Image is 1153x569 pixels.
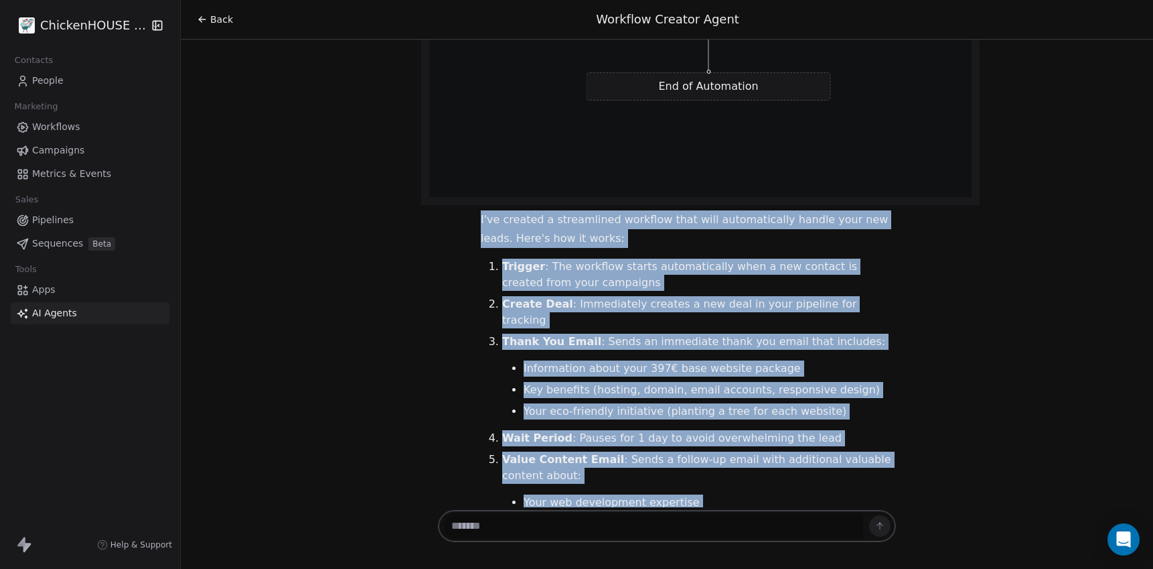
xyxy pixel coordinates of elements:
[21,35,32,46] img: website_grey.svg
[97,540,172,550] a: Help & Support
[502,298,573,310] strong: Create Deal
[16,14,143,37] button: ChickenHOUSE snc
[70,79,102,88] div: Dominio
[11,116,169,138] a: Workflows
[40,17,147,34] span: ChickenHOUSE snc
[502,335,601,348] strong: Thank You Email
[11,139,169,162] a: Campaigns
[149,79,222,88] div: Keyword (traffico)
[524,361,896,377] li: Information about your 397€ base website package
[19,17,35,34] img: 4.jpg
[502,260,545,273] strong: Trigger
[88,237,115,251] span: Beta
[37,21,66,32] div: v 4.0.25
[11,233,169,255] a: SequencesBeta
[9,50,59,70] span: Contacts
[56,78,66,88] img: tab_domain_overview_orange.svg
[32,143,84,157] span: Campaigns
[11,302,169,324] a: AI Agents
[11,279,169,301] a: Apps
[502,296,896,328] li: : Immediately creates a new deal in your pipeline for tracking
[596,12,739,26] span: Workflow Creator Agent
[502,259,896,291] li: : The workflow starts automatically when a new contact is created from your campaigns
[502,432,572,444] strong: Wait Period
[11,163,169,185] a: Metrics & Events
[524,382,896,398] li: Key benefits (hosting, domain, email accounts, responsive design)
[110,540,172,550] span: Help & Support
[135,78,145,88] img: tab_keywords_by_traffic_grey.svg
[524,403,896,420] li: Your eco-friendly initiative (planting a tree for each website)
[32,120,80,134] span: Workflows
[11,209,169,231] a: Pipelines
[9,97,64,117] span: Marketing
[502,430,896,446] li: : Pauses for 1 day to avoid overwhelming the lead
[32,213,74,227] span: Pipelines
[502,334,896,420] li: : Sends an immediate thank you email that includes:
[32,306,77,320] span: AI Agents
[32,74,64,88] span: People
[11,70,169,92] a: People
[210,13,233,26] span: Back
[21,21,32,32] img: logo_orange.svg
[32,167,111,181] span: Metrics & Events
[9,259,42,279] span: Tools
[502,453,624,466] strong: Value Content Email
[32,283,56,297] span: Apps
[35,35,150,46] div: Dominio: [DOMAIN_NAME]
[32,237,83,251] span: Sequences
[524,495,896,511] li: Your web development expertise
[481,210,896,248] p: I've created a streamlined workflow that will automatically handle your new leads. Here's how it ...
[9,190,44,210] span: Sales
[1107,523,1140,556] div: Open Intercom Messenger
